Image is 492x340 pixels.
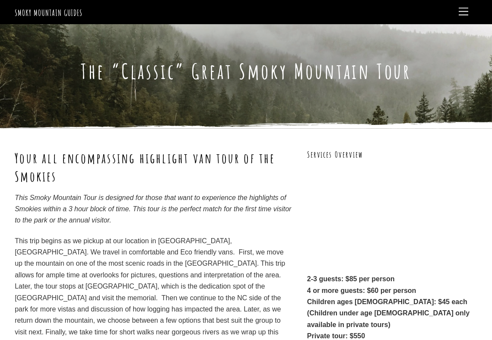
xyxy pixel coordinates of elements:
em: This Smoky Mountain Tour is designed for those that want to experience the highlights of Smokies ... [15,194,291,224]
h3: Services Overview [307,149,477,161]
strong: 4 or more guests: $60 per person [307,287,416,294]
h1: The “Classic” Great Smoky Mountain Tour [15,59,477,84]
strong: Private tour: $550 [307,332,365,340]
a: Smoky Mountain Guides [15,7,83,18]
strong: 2-3 guests: $85 per person [307,275,395,283]
a: Menu [455,3,472,20]
strong: Your all encompassing highlight van tour of the Smokies [15,149,275,185]
strong: Children ages [DEMOGRAPHIC_DATA]: $45 each [307,298,467,305]
strong: (Children under age [DEMOGRAPHIC_DATA] only available in private tours) [307,309,470,328]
